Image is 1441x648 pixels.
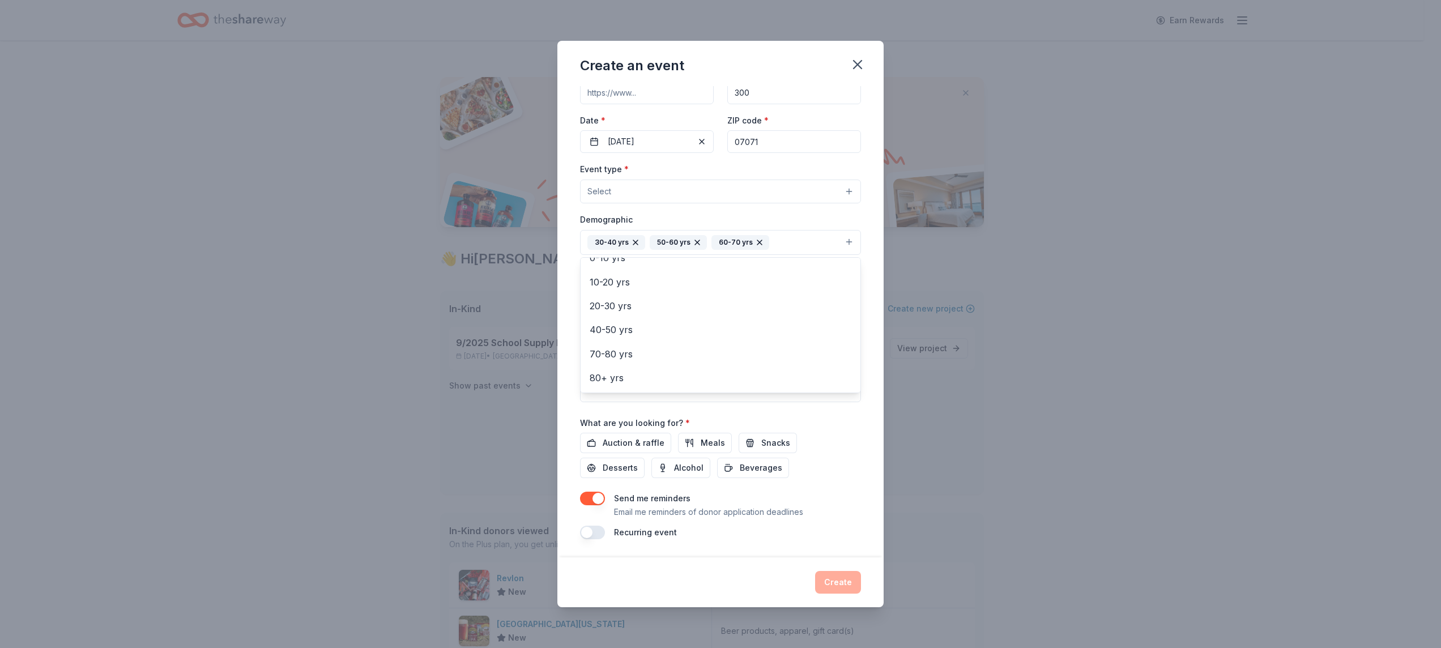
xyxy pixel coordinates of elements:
[590,322,851,337] span: 40-50 yrs
[650,235,707,250] div: 50-60 yrs
[590,370,851,385] span: 80+ yrs
[590,250,851,265] span: 0-10 yrs
[587,235,645,250] div: 30-40 yrs
[590,347,851,361] span: 70-80 yrs
[580,257,861,393] div: 30-40 yrs50-60 yrs60-70 yrs
[590,299,851,313] span: 20-30 yrs
[580,230,861,255] button: 30-40 yrs50-60 yrs60-70 yrs
[711,235,769,250] div: 60-70 yrs
[590,275,851,289] span: 10-20 yrs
